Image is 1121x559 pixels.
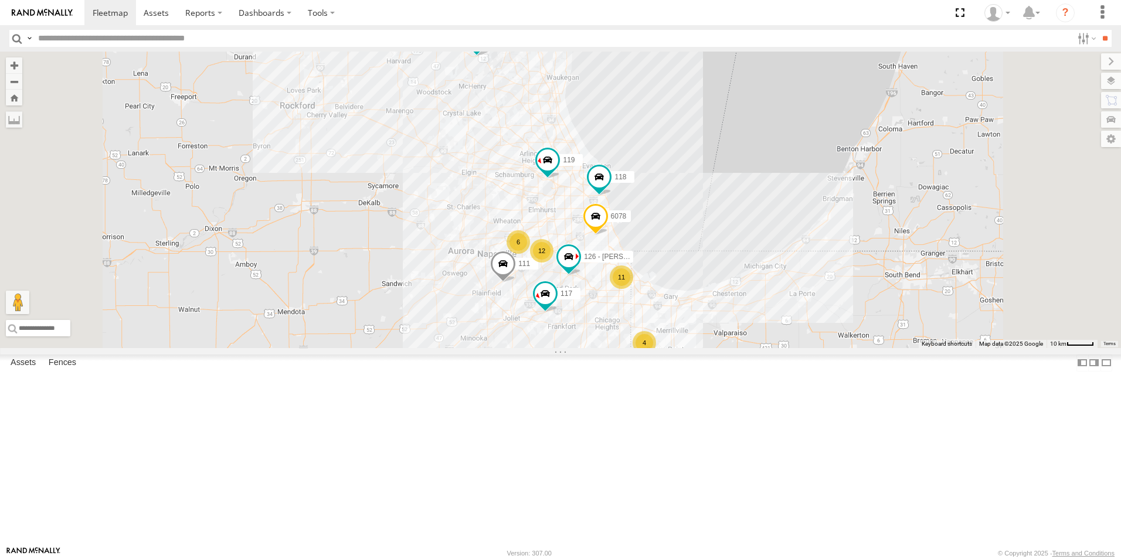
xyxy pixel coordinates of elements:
button: Keyboard shortcuts [922,340,972,348]
div: Ed Pruneda [980,4,1014,22]
button: Zoom out [6,73,22,90]
label: Hide Summary Table [1100,355,1112,371]
span: Map data ©2025 Google [979,340,1043,347]
span: 117 [560,289,572,298]
label: Search Query [25,30,34,47]
div: 4 [633,331,656,355]
label: Assets [5,355,42,371]
i: ? [1056,4,1075,22]
div: 6 [507,230,530,254]
div: © Copyright 2025 - [998,550,1115,557]
span: 6078 [611,212,627,220]
div: Version: 307.00 [507,550,552,557]
div: 11 [610,265,633,289]
span: 111 [518,260,530,268]
button: Map Scale: 10 km per 43 pixels [1047,340,1098,348]
label: Measure [6,111,22,128]
a: Visit our Website [6,547,60,559]
button: Drag Pegman onto the map to open Street View [6,291,29,314]
div: 12 [530,239,553,263]
label: Dock Summary Table to the Right [1088,355,1100,371]
span: 10 km [1050,340,1066,347]
span: 126 - [PERSON_NAME] [584,253,660,261]
a: Terms (opens in new tab) [1103,342,1116,346]
span: 119 [563,156,575,164]
label: Fences [43,355,82,371]
label: Dock Summary Table to the Left [1076,355,1088,371]
label: Map Settings [1101,131,1121,147]
button: Zoom in [6,57,22,73]
label: Search Filter Options [1073,30,1098,47]
span: 118 [614,173,626,181]
button: Zoom Home [6,90,22,105]
a: Terms and Conditions [1052,550,1115,557]
img: rand-logo.svg [12,9,73,17]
